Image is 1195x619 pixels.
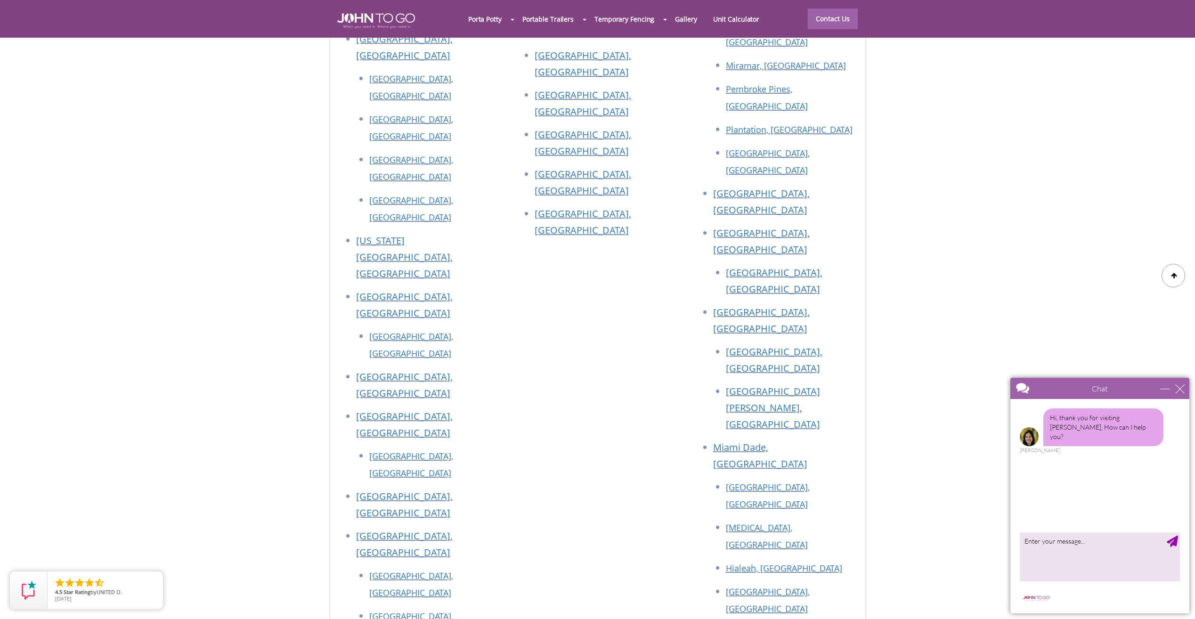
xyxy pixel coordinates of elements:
[535,9,631,39] a: [GEOGRAPHIC_DATA], [GEOGRAPHIC_DATA]
[535,128,631,157] a: [GEOGRAPHIC_DATA], [GEOGRAPHIC_DATA]
[1005,372,1195,619] iframe: Live Chat Box
[19,581,38,600] img: Review Rating
[713,441,807,470] a: Miami Dade, [GEOGRAPHIC_DATA]
[586,9,662,29] a: Temporary Fencing
[726,481,810,510] a: [GEOGRAPHIC_DATA], [GEOGRAPHIC_DATA]
[726,562,842,574] a: Hialeah, [GEOGRAPHIC_DATA]
[94,577,105,588] li: 
[369,73,453,101] a: [GEOGRAPHIC_DATA], [GEOGRAPHIC_DATA]
[64,588,90,595] span: Star Rating
[726,586,810,614] a: [GEOGRAPHIC_DATA], [GEOGRAPHIC_DATA]
[535,168,631,197] a: [GEOGRAPHIC_DATA], [GEOGRAPHIC_DATA]
[726,19,810,48] a: [GEOGRAPHIC_DATA], [GEOGRAPHIC_DATA]
[726,147,810,176] a: [GEOGRAPHIC_DATA], [GEOGRAPHIC_DATA]
[460,9,510,29] a: Porta Potty
[535,89,631,118] a: [GEOGRAPHIC_DATA], [GEOGRAPHIC_DATA]
[535,49,631,78] a: [GEOGRAPHIC_DATA], [GEOGRAPHIC_DATA]
[55,589,155,596] span: by
[356,290,453,319] a: [GEOGRAPHIC_DATA], [GEOGRAPHIC_DATA]
[356,490,453,519] a: [GEOGRAPHIC_DATA], [GEOGRAPHIC_DATA]
[369,331,453,359] a: [GEOGRAPHIC_DATA], [GEOGRAPHIC_DATA]
[726,522,808,550] a: [MEDICAL_DATA], [GEOGRAPHIC_DATA]
[64,577,75,588] li: 
[726,266,822,295] a: [GEOGRAPHIC_DATA], [GEOGRAPHIC_DATA]
[55,595,72,602] span: [DATE]
[369,195,453,223] a: [GEOGRAPHIC_DATA], [GEOGRAPHIC_DATA]
[54,577,65,588] li: 
[356,529,453,559] a: [GEOGRAPHIC_DATA], [GEOGRAPHIC_DATA]
[705,9,768,29] a: Unit Calculator
[713,187,810,216] a: [GEOGRAPHIC_DATA], [GEOGRAPHIC_DATA]
[356,410,453,439] a: [GEOGRAPHIC_DATA], [GEOGRAPHIC_DATA]
[808,8,858,29] a: Contact Us
[369,450,453,479] a: [GEOGRAPHIC_DATA], [GEOGRAPHIC_DATA]
[667,9,705,29] a: Gallery
[97,588,122,595] span: UNITED O.
[337,13,415,28] img: JOHN to go
[356,234,453,280] a: [US_STATE][GEOGRAPHIC_DATA], [GEOGRAPHIC_DATA]
[726,83,808,112] a: Pembroke Pines, [GEOGRAPHIC_DATA]
[514,9,582,29] a: Portable Trailers
[74,577,85,588] li: 
[726,345,822,375] a: [GEOGRAPHIC_DATA], [GEOGRAPHIC_DATA]
[369,114,453,142] a: [GEOGRAPHIC_DATA], [GEOGRAPHIC_DATA]
[535,207,631,236] a: [GEOGRAPHIC_DATA], [GEOGRAPHIC_DATA]
[713,306,810,335] a: [GEOGRAPHIC_DATA], [GEOGRAPHIC_DATA]
[369,570,453,598] a: [GEOGRAPHIC_DATA], [GEOGRAPHIC_DATA]
[726,124,853,135] a: Plantation, [GEOGRAPHIC_DATA]
[356,370,453,399] a: [GEOGRAPHIC_DATA], [GEOGRAPHIC_DATA]
[55,588,62,595] span: 4.5
[726,385,820,431] a: [GEOGRAPHIC_DATA][PERSON_NAME], [GEOGRAPHIC_DATA]
[356,33,453,62] a: [GEOGRAPHIC_DATA], [GEOGRAPHIC_DATA]
[726,60,846,71] a: Miramar, [GEOGRAPHIC_DATA]
[713,227,810,256] a: [GEOGRAPHIC_DATA], [GEOGRAPHIC_DATA]
[84,577,95,588] li: 
[369,154,453,182] a: [GEOGRAPHIC_DATA], [GEOGRAPHIC_DATA]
